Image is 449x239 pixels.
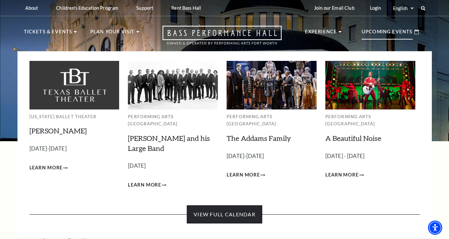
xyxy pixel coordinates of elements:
[128,181,161,189] span: Learn More
[227,152,317,161] p: [DATE]-[DATE]
[128,181,166,189] a: Learn More Lyle Lovett and his Large Band
[29,164,68,172] a: Learn More Peter Pan
[305,28,337,40] p: Experience
[128,161,218,171] p: [DATE]
[24,28,73,40] p: Tickets & Events
[25,5,38,11] p: About
[227,61,317,109] img: Performing Arts Fort Worth
[171,5,201,11] p: Rent Bass Hall
[392,5,415,11] select: Select:
[325,171,364,179] a: Learn More A Beautiful Noise
[325,134,381,142] a: A Beautiful Noise
[29,113,119,120] p: [US_STATE] Ballet Theater
[139,26,305,51] a: Open this option
[325,152,415,161] p: [DATE] - [DATE]
[362,28,413,40] p: Upcoming Events
[128,134,210,153] a: [PERSON_NAME] and his Large Band
[325,171,359,179] span: Learn More
[227,171,265,179] a: Learn More The Addams Family
[128,113,218,128] p: Performing Arts [GEOGRAPHIC_DATA]
[227,171,260,179] span: Learn More
[56,5,118,11] p: Children's Education Program
[128,61,218,109] img: Performing Arts Fort Worth
[227,134,291,142] a: The Addams Family
[29,144,119,154] p: [DATE]-[DATE]
[325,113,415,128] p: Performing Arts [GEOGRAPHIC_DATA]
[227,113,317,128] p: Performing Arts [GEOGRAPHIC_DATA]
[29,164,63,172] span: Learn More
[187,205,262,223] a: View Full Calendar
[29,126,87,135] a: [PERSON_NAME]
[325,61,415,109] img: Performing Arts Fort Worth
[428,221,442,235] div: Accessibility Menu
[90,28,135,40] p: Plan Your Visit
[136,5,153,11] p: Support
[29,61,119,109] img: Texas Ballet Theater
